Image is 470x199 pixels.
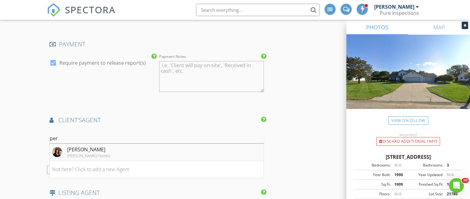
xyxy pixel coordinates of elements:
[408,172,443,178] div: Year Updated:
[47,166,118,174] div: ADD ADDITIONAL AGENT
[356,182,391,187] div: Sq Ft:
[443,191,461,197] div: 21780
[391,172,408,178] div: 1990
[49,133,264,144] input: Search for an Agent
[346,20,408,35] a: PHOTOS
[408,20,470,35] a: MAP
[346,35,470,124] img: streetview
[356,162,391,168] div: Bedrooms:
[49,116,264,124] h4: AGENT
[49,189,264,197] h4: LISTING AGENT
[447,172,454,177] span: N/A
[376,137,440,146] div: Discard Additional info
[49,40,264,48] h4: PAYMENT
[408,182,443,187] div: Finished Sq Ft:
[374,4,414,10] div: [PERSON_NAME]
[67,153,110,158] div: [PERSON_NAME] Homes
[462,178,469,183] span: 10
[449,178,464,193] iframe: Intercom live chat
[58,116,82,124] span: client's
[346,132,470,137] div: Incorrect?
[196,4,320,16] input: Search everything...
[50,161,264,178] li: Not here? Click to add a new Agent
[52,147,62,157] img: data
[408,191,443,197] div: Lot Size:
[408,162,443,168] div: Bathrooms:
[443,182,461,187] div: 1909
[47,8,116,21] a: SPECTORA
[356,172,391,178] div: Year Built:
[443,162,461,168] div: 3
[391,182,408,187] div: 1909
[67,146,110,153] div: [PERSON_NAME]
[380,10,419,16] div: Pure Inspections
[394,191,401,197] span: N/A
[356,191,391,197] div: Floors:
[394,162,401,168] span: N/A
[65,3,116,16] span: SPECTORA
[47,3,61,17] img: The Best Home Inspection Software - Spectora
[388,116,428,125] a: View on Zillow
[354,153,463,161] div: [STREET_ADDRESS]
[59,60,146,66] label: Require payment to release report(s)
